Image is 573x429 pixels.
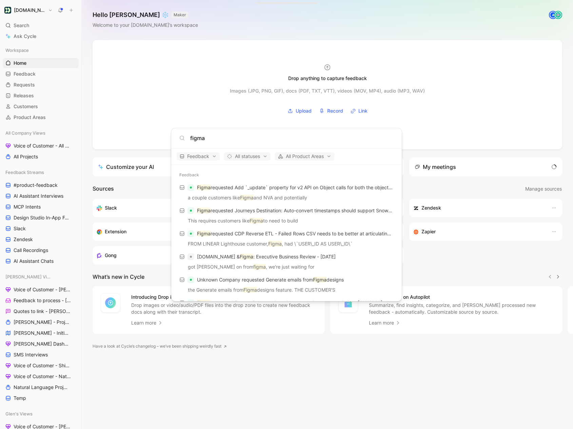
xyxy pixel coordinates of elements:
[197,184,211,190] mark: Figma
[197,208,211,213] mark: Figma
[197,207,394,215] p: requested Journeys Destination: Auto-convert timestamps should support Snowflakes format `YYYY-MM...
[177,152,220,160] button: Feedback
[190,134,394,142] input: Type a command or search anything
[174,227,399,250] a: Figmarequested CDP Reverse ETL - Failed Rows CSV needs to be better at articulating the cause of ...
[174,296,399,319] a: Figmarequested Feature Request: Granular user workspace permissions [GH#1369]JacobZavita +1 from ...
[176,240,397,250] p: FROM LINEAR Lighthouse customer, , had \`USER\_ID AS USER\_ID\`
[278,152,331,160] span: All Product Areas
[268,241,282,247] mark: Figma
[313,277,327,282] mark: Figma
[243,287,257,293] mark: Figma
[176,263,397,273] p: got [PERSON_NAME] on from , we're just waiting for
[253,264,266,270] mark: figma
[224,152,271,160] button: All statuses
[176,217,397,227] p: This requires customers like to need to build
[171,169,402,181] div: Feedback
[180,152,217,160] span: Feedback
[197,276,344,284] p: Unknown Company requested Generate emails from designs
[197,253,336,261] p: [DOMAIN_NAME] & : Executive Business Review - [DATE]
[174,204,399,227] a: Figmarequested Journeys Destination: Auto-convert timestamps should support Snowflakes format `YY...
[240,195,254,200] mark: Figma
[197,230,394,238] p: requested CDP Reverse ETL - Failed Rows CSV needs to be better at articulating the cause of the e...
[240,254,253,259] mark: Figma
[176,286,397,296] p: the Generate emails from designs feature. THE CUSTOMER'S
[174,181,399,204] a: Figmarequested Add `_update` property for v2 API on Object calls for both the object & relationsh...
[250,218,263,223] mark: Figma
[227,152,268,160] span: All statuses
[275,152,334,160] button: All Product Areas
[197,183,394,192] p: requested Add `_update` property for v2 API on Object calls for both the object & relationship
[197,300,211,306] mark: Figma
[197,231,211,236] mark: Figma
[197,299,382,307] p: requested Feature Request: Granular user workspace permissions [GH#1369]
[174,250,399,273] a: [DOMAIN_NAME] &Figma: Executive Business Review - [DATE]got [PERSON_NAME] on fromfigma, we're jus...
[176,194,397,204] p: a couple customers like and NVA and potentially
[174,273,399,296] a: Unknown Company requested Generate emails fromFigmadesignsthe Generate emails fromFigmadesigns fe...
